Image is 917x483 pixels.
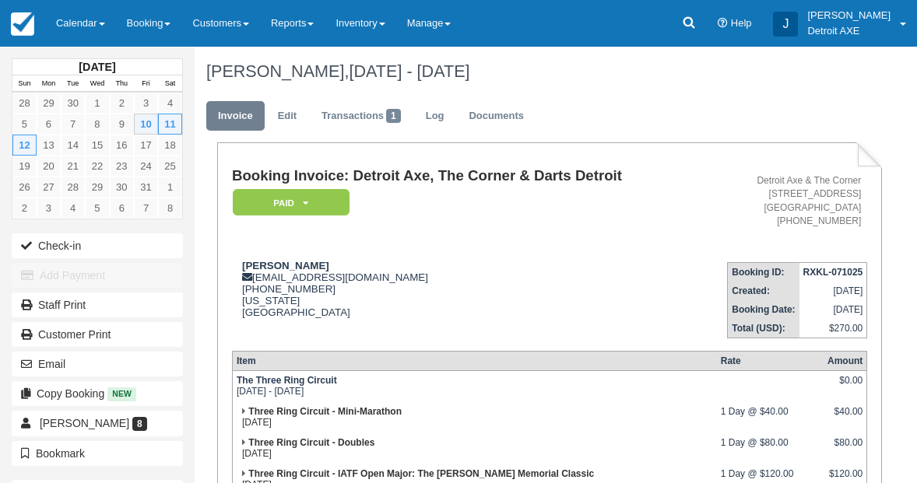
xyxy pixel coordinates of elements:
a: 29 [85,177,109,198]
a: 3 [134,93,158,114]
a: 9 [110,114,134,135]
a: 15 [85,135,109,156]
a: 17 [134,135,158,156]
a: 5 [85,198,109,219]
img: checkfront-main-nav-mini-logo.png [11,12,34,36]
a: 16 [110,135,134,156]
th: Mon [37,75,61,93]
th: Item [232,351,716,370]
a: 7 [134,198,158,219]
strong: Three Ring Circuit - IATF Open Major: The [PERSON_NAME] Memorial Classic [248,468,594,479]
th: Sun [12,75,37,93]
a: 8 [85,114,109,135]
th: Amount [824,351,867,370]
th: Total (USD): [728,319,799,338]
td: [DATE] [232,402,716,433]
strong: Three Ring Circuit - Doubles [248,437,374,448]
h1: Booking Invoice: Detroit Axe, The Corner & Darts Detroit [232,168,700,184]
button: Email [12,352,183,376]
a: 30 [110,177,134,198]
td: 1 Day @ $80.00 [717,433,824,464]
a: 14 [61,135,85,156]
a: 7 [61,114,85,135]
td: 1 Day @ $40.00 [717,402,824,433]
a: 12 [12,135,37,156]
button: Check-in [12,233,183,258]
a: Invoice [206,101,265,131]
a: Customer Print [12,322,183,347]
a: 5 [12,114,37,135]
span: 8 [132,417,147,431]
a: 13 [37,135,61,156]
a: 1 [158,177,182,198]
a: Transactions1 [310,101,413,131]
strong: The Three Ring Circuit [237,375,337,386]
th: Rate [717,351,824,370]
span: 1 [386,109,401,123]
a: 29 [37,93,61,114]
div: $40.00 [827,406,863,429]
address: Detroit Axe & The Corner [STREET_ADDRESS] [GEOGRAPHIC_DATA] [PHONE_NUMBER] [705,174,861,228]
td: [DATE] [799,300,867,319]
strong: Three Ring Circuit - Mini-Marathon [248,406,402,417]
a: 4 [61,198,85,219]
th: Created: [728,282,799,300]
div: $0.00 [827,375,863,398]
button: Copy Booking New [12,381,183,406]
a: 6 [37,114,61,135]
button: Bookmark [12,441,183,466]
a: 31 [134,177,158,198]
a: 2 [110,93,134,114]
em: Paid [233,189,350,216]
a: 11 [158,114,182,135]
th: Fri [134,75,158,93]
a: 27 [37,177,61,198]
a: 25 [158,156,182,177]
a: 4 [158,93,182,114]
a: 6 [110,198,134,219]
a: 26 [12,177,37,198]
span: Help [731,17,752,29]
strong: [DATE] [79,61,115,73]
a: Paid [232,188,344,217]
h1: [PERSON_NAME], [206,62,871,81]
th: Booking ID: [728,262,799,282]
p: Detroit AXE [807,23,891,39]
a: 28 [61,177,85,198]
a: Log [414,101,456,131]
div: $80.00 [827,437,863,460]
a: 18 [158,135,182,156]
a: 23 [110,156,134,177]
a: 10 [134,114,158,135]
a: 8 [158,198,182,219]
div: [EMAIL_ADDRESS][DOMAIN_NAME] [PHONE_NUMBER] [US_STATE] [GEOGRAPHIC_DATA] [232,260,700,318]
button: Add Payment [12,263,183,288]
span: [DATE] - [DATE] [349,61,469,81]
a: 21 [61,156,85,177]
a: 22 [85,156,109,177]
span: New [107,387,136,401]
a: Edit [266,101,308,131]
td: [DATE] - [DATE] [232,370,716,402]
a: 19 [12,156,37,177]
p: [PERSON_NAME] [807,8,891,23]
a: 30 [61,93,85,114]
th: Sat [158,75,182,93]
strong: [PERSON_NAME] [242,260,329,271]
td: [DATE] [232,433,716,464]
th: Wed [85,75,109,93]
th: Tue [61,75,85,93]
a: [PERSON_NAME] 8 [12,411,183,436]
a: 28 [12,93,37,114]
a: 3 [37,198,61,219]
a: 2 [12,198,37,219]
a: 1 [85,93,109,114]
td: [DATE] [799,282,867,300]
strong: RXKL-071025 [803,267,863,278]
th: Booking Date: [728,300,799,319]
a: 24 [134,156,158,177]
td: $270.00 [799,319,867,338]
th: Thu [110,75,134,93]
a: 20 [37,156,61,177]
span: [PERSON_NAME] [40,417,129,429]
